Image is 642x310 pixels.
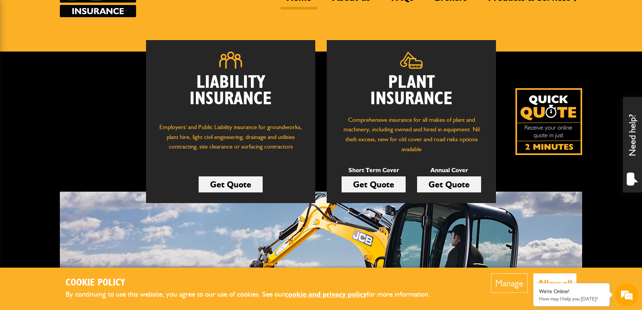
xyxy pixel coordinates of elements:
[515,88,582,155] img: Quick Quote
[417,165,481,175] p: Annual Cover
[157,74,304,115] h2: Liability Insurance
[533,273,576,293] button: Allow all
[338,115,485,154] p: Comprehensive insurance for all makes of plant and machinery, including owned and hired in equipm...
[539,296,604,302] p: How may I help you today?
[66,277,443,289] h2: Cookie Policy
[491,273,528,293] button: Manage
[338,74,485,107] h2: Plant Insurance
[417,176,481,192] a: Get Quote
[157,122,304,159] p: Employers' and Public Liability insurance for groundworks, plant hire, light civil engineering, d...
[342,176,406,192] a: Get Quote
[539,288,604,295] div: We're Online!
[515,88,582,155] a: Get your insurance quote isn just 2-minutes
[342,165,406,175] p: Short Term Cover
[285,290,367,299] a: cookie and privacy policy
[623,97,642,192] div: Need help?
[199,176,263,192] a: Get Quote
[66,289,443,300] p: By continuing to use this website, you agree to our use of cookies. See our for more information.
